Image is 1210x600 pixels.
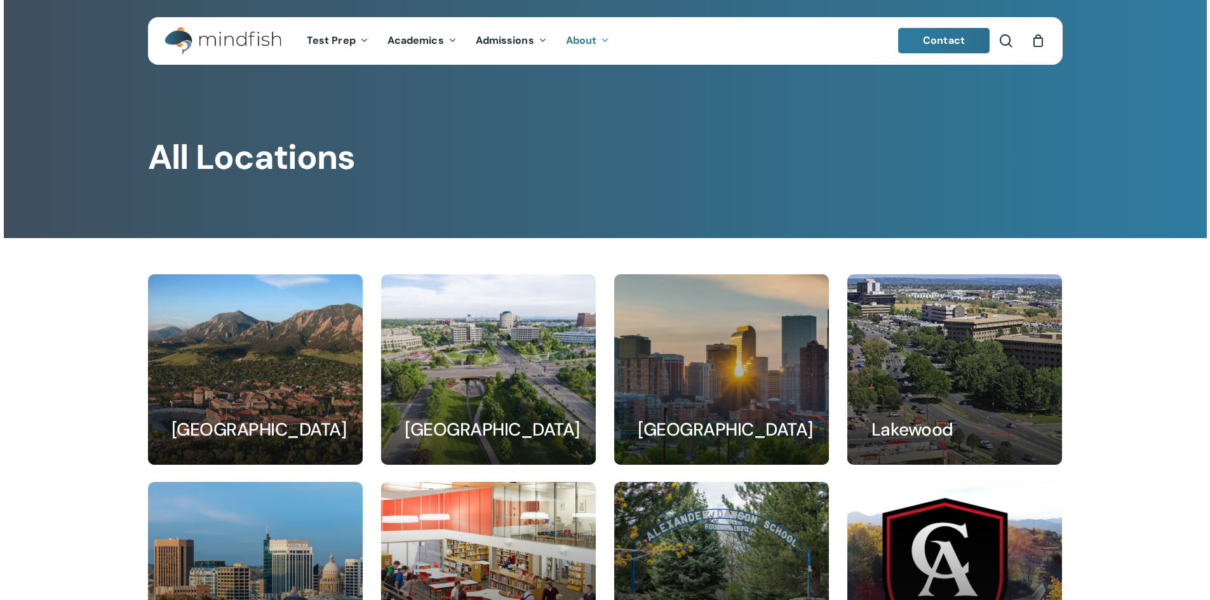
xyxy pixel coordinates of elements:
[378,36,466,46] a: Academics
[148,17,1063,65] header: Main Menu
[556,36,619,46] a: About
[898,28,990,53] a: Contact
[566,34,597,47] span: About
[476,34,534,47] span: Admissions
[297,17,619,65] nav: Main Menu
[1032,34,1045,48] a: Cart
[148,137,1062,178] h1: All Locations
[387,34,444,47] span: Academics
[307,34,356,47] span: Test Prep
[297,36,378,46] a: Test Prep
[466,36,556,46] a: Admissions
[923,34,965,47] span: Contact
